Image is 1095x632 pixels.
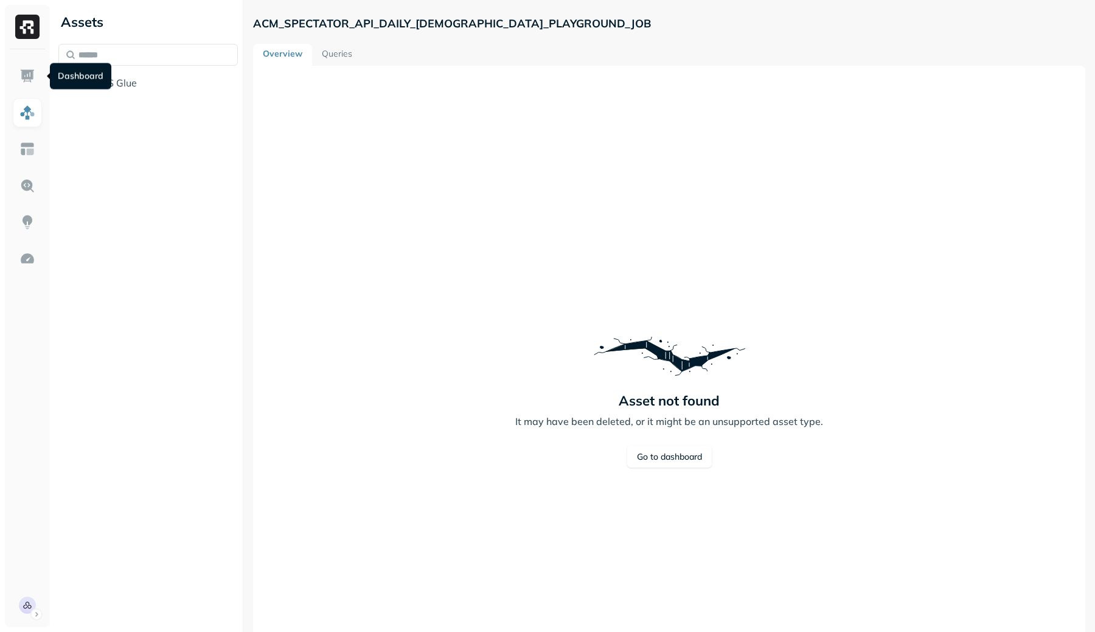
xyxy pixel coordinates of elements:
[58,73,238,93] button: AWS Glue
[19,597,36,614] img: Rula
[619,392,720,409] p: Asset not found
[627,446,712,468] a: Go to dashboard
[19,178,35,194] img: Query Explorer
[19,214,35,230] img: Insights
[312,44,362,66] a: Queries
[15,15,40,39] img: Ryft
[19,105,35,121] img: Assets
[90,77,137,89] span: AWS Glue
[253,44,312,66] a: Overview
[50,63,111,90] div: Dashboard
[19,141,35,157] img: Asset Explorer
[590,325,748,386] img: Error
[19,251,35,267] img: Optimization
[515,414,823,429] p: It may have been deleted, or it might be an unsupported asset type.
[253,16,651,30] p: ACM_SPECTATOR_API_DAILY_[DEMOGRAPHIC_DATA]_PLAYGROUND_JOB
[19,68,35,84] img: Dashboard
[58,12,238,32] div: Assets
